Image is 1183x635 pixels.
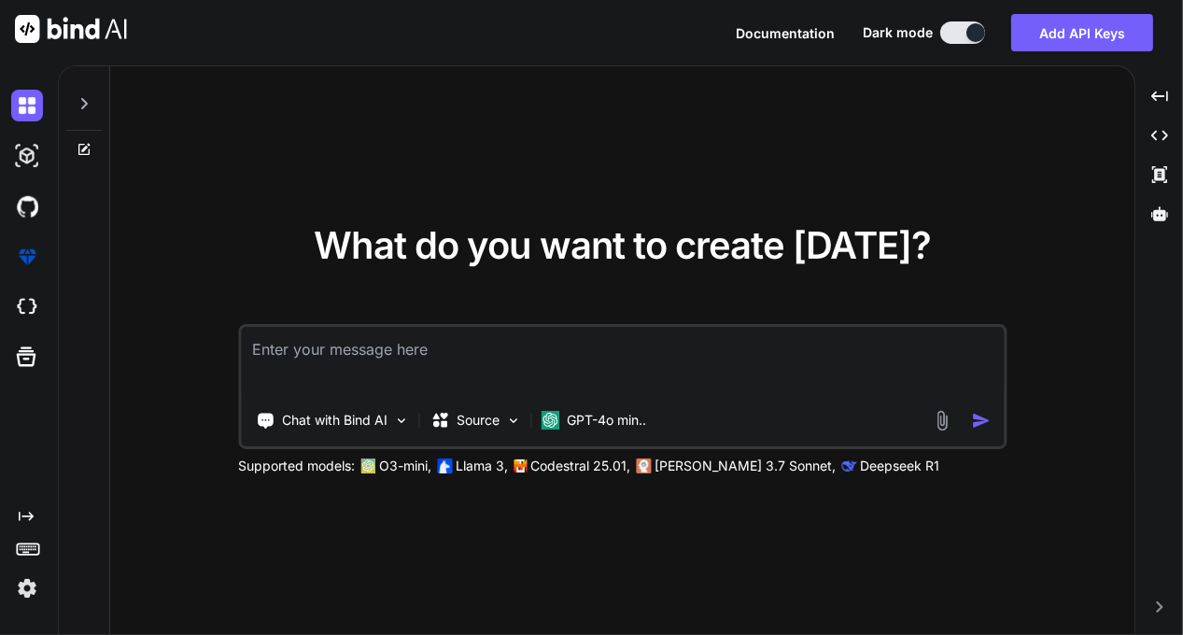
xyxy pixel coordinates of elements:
[860,457,939,475] p: Deepseek R1
[514,459,527,473] img: Mistral-AI
[437,459,452,473] img: Llama2
[11,140,43,172] img: darkAi-studio
[282,411,387,430] p: Chat with Bind AI
[541,411,559,430] img: GPT-4o mini
[11,241,43,273] img: premium
[393,413,409,429] img: Pick Tools
[971,411,991,430] img: icon
[530,457,630,475] p: Codestral 25.01,
[457,411,500,430] p: Source
[1011,14,1153,51] button: Add API Keys
[11,190,43,222] img: githubDark
[505,413,521,429] img: Pick Models
[11,572,43,604] img: settings
[736,25,835,41] span: Documentation
[841,459,856,473] img: claude
[931,410,952,431] img: attachment
[456,457,508,475] p: Llama 3,
[314,222,931,268] span: What do you want to create [DATE]?
[238,457,355,475] p: Supported models:
[655,457,836,475] p: [PERSON_NAME] 3.7 Sonnet,
[863,23,933,42] span: Dark mode
[636,459,651,473] img: claude
[379,457,431,475] p: O3-mini,
[11,90,43,121] img: darkChat
[15,15,127,43] img: Bind AI
[567,411,646,430] p: GPT-4o min..
[736,23,835,43] button: Documentation
[360,459,375,473] img: GPT-4
[11,291,43,323] img: cloudideIcon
